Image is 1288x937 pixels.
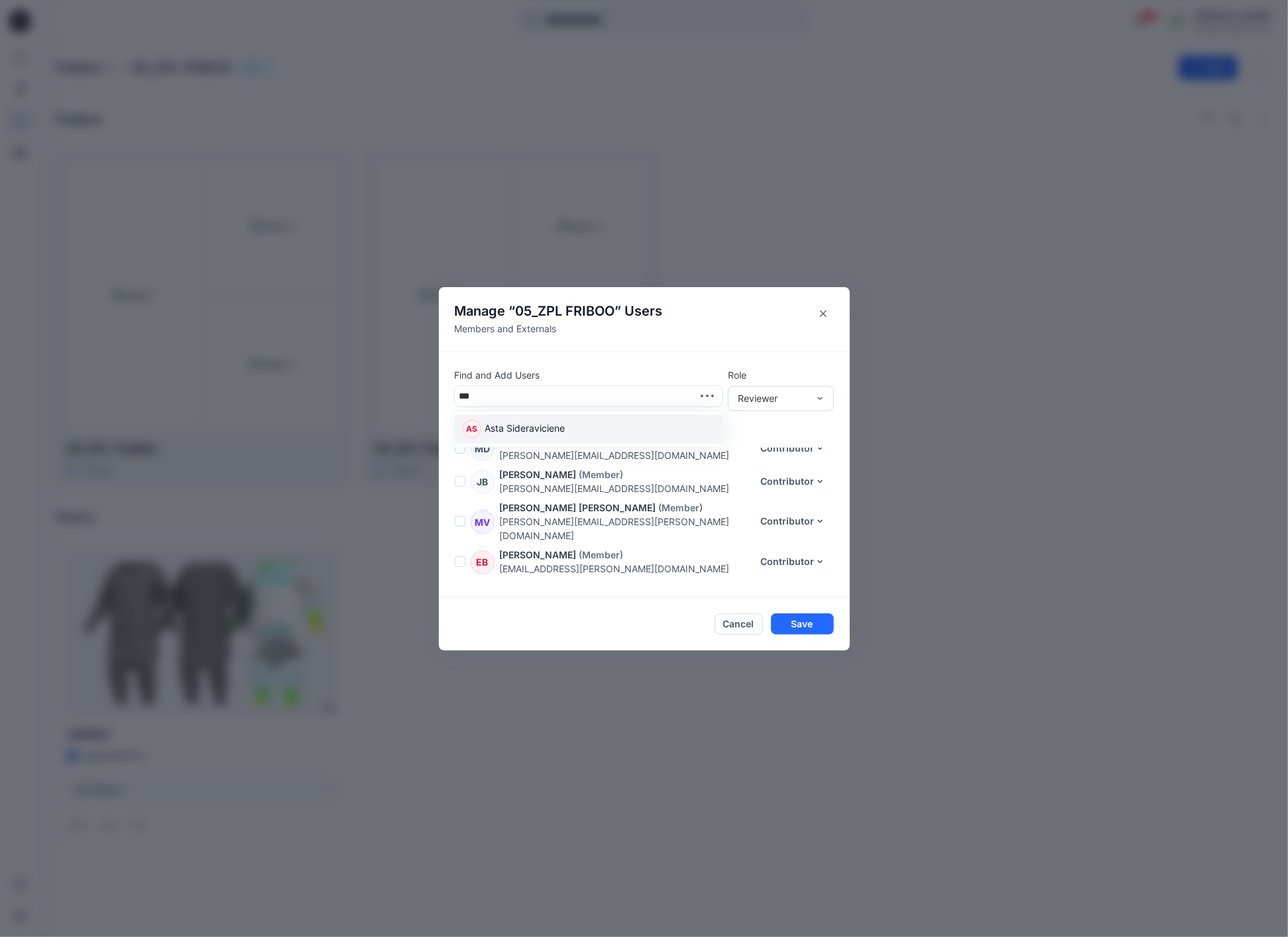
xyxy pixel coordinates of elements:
p: (Member) [579,468,624,481]
button: Save [771,613,834,635]
p: (Member) [579,548,624,562]
button: Contributor [752,551,834,572]
p: Role [728,368,834,382]
p: [EMAIL_ADDRESS][PERSON_NAME][DOMAIN_NAME] [500,562,752,576]
p: [PERSON_NAME][EMAIL_ADDRESS][DOMAIN_NAME] [500,448,752,462]
p: [PERSON_NAME][EMAIL_ADDRESS][DOMAIN_NAME] [500,481,752,495]
button: Contributor [752,471,834,492]
p: [PERSON_NAME] [PERSON_NAME] [500,501,656,515]
button: Cancel [715,613,763,635]
button: Contributor [752,438,834,459]
p: Members and Externals [455,322,663,336]
h4: Manage “ ” Users [455,303,663,319]
div: AS [463,420,481,438]
div: JB [471,470,495,494]
div: MV [471,510,495,534]
p: Asta Sideraviciene [485,421,565,438]
div: MD [471,437,495,461]
button: Close [813,303,834,324]
p: Find and Add Users [455,368,723,382]
div: EB [471,550,495,574]
button: Contributor [752,511,834,532]
p: [PERSON_NAME] [500,548,577,562]
p: [PERSON_NAME][EMAIL_ADDRESS][PERSON_NAME][DOMAIN_NAME] [500,515,752,542]
p: (Member) [659,501,703,515]
span: 05_ZPL FRIBOO [516,303,615,319]
p: [PERSON_NAME] [500,468,577,481]
div: Reviewer [738,391,808,405]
